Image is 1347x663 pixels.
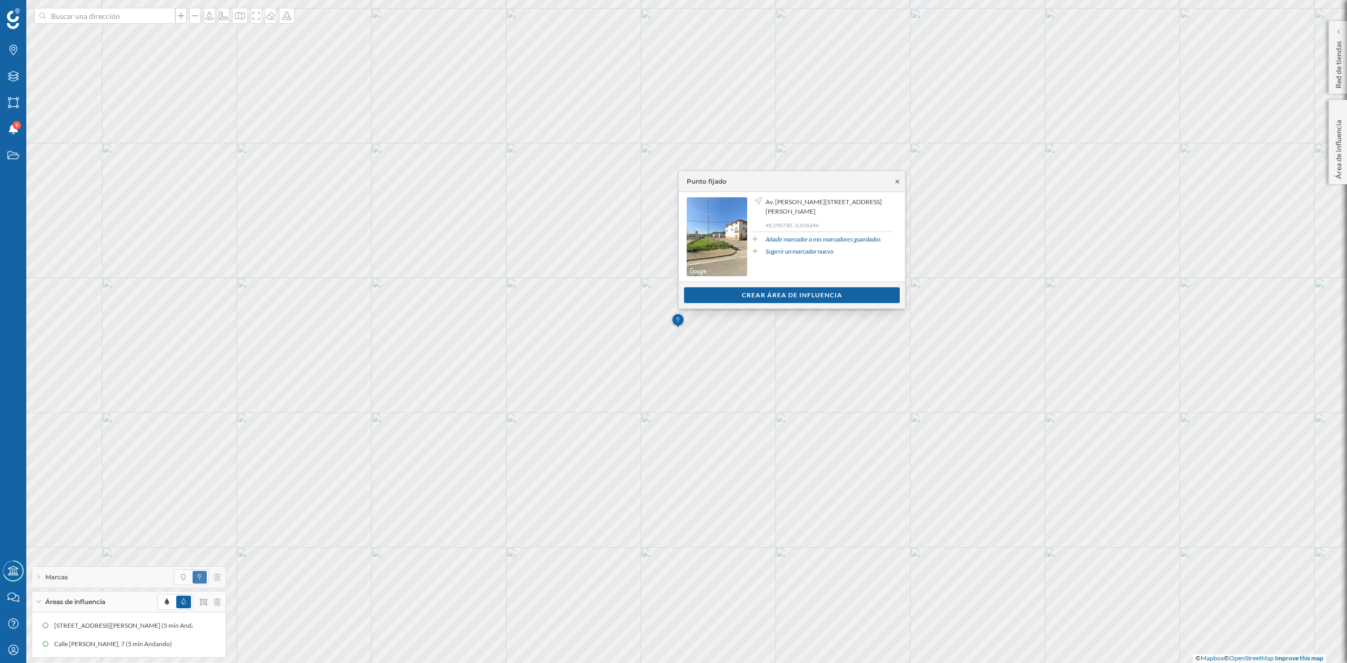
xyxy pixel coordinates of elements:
a: Sugerir un marcador nuevo [766,247,833,256]
p: Área de influencia [1333,116,1344,179]
div: © © [1193,654,1326,663]
span: Soporte [21,7,58,17]
p: 40,190730, -0,656246 [766,222,892,229]
span: Áreas de influencia [45,597,105,607]
span: Av. [PERSON_NAME][STREET_ADDRESS][PERSON_NAME] [766,197,889,216]
span: 9 [15,120,18,130]
div: Calle [PERSON_NAME], 7 (5 min Andando) [54,639,177,649]
img: streetview [687,197,747,276]
div: [STREET_ADDRESS][PERSON_NAME] (5 min Andando) [54,620,213,631]
img: Geoblink Logo [7,8,20,29]
a: Añadir marcador a mis marcadores guardados [766,235,881,244]
p: Red de tiendas [1333,37,1344,88]
a: Mapbox [1201,654,1224,662]
a: OpenStreetMap [1229,654,1274,662]
a: Improve this map [1275,654,1323,662]
span: Marcas [45,572,68,582]
div: Punto fijado [687,177,727,186]
img: Marker [671,310,685,331]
